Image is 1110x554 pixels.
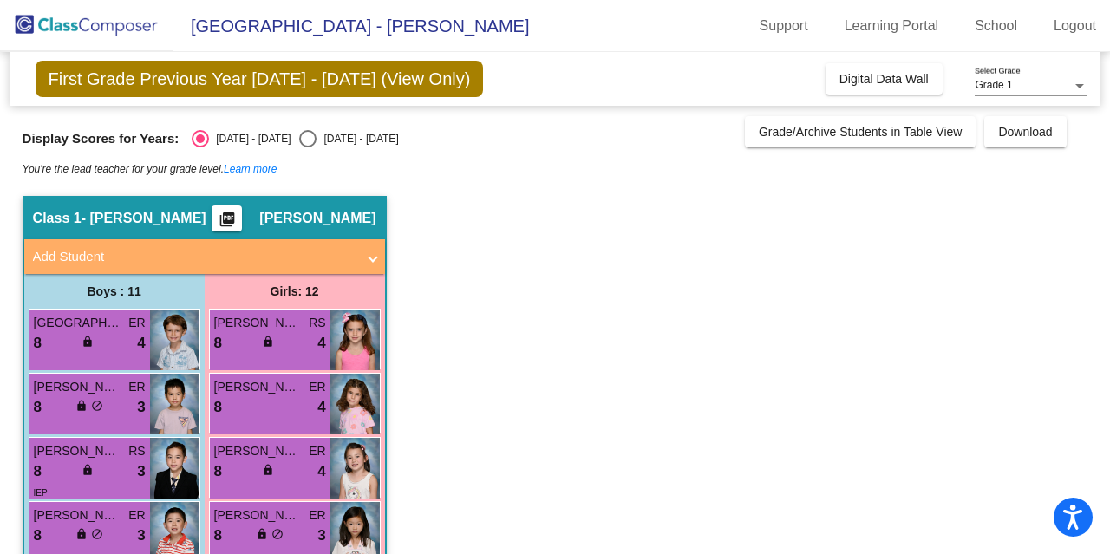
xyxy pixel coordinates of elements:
mat-icon: picture_as_pdf [217,211,238,235]
span: 8 [214,332,222,355]
span: ER [309,442,325,460]
span: [PERSON_NAME] [214,378,301,396]
span: 8 [34,525,42,547]
span: 8 [34,460,42,483]
div: Boys : 11 [24,274,205,309]
span: 3 [137,396,145,419]
span: ER [309,378,325,396]
span: Grade/Archive Students in Table View [759,125,963,139]
div: [DATE] - [DATE] [209,131,291,147]
span: 8 [214,525,222,547]
span: First Grade Previous Year [DATE] - [DATE] (View Only) [36,61,484,97]
span: lock [75,400,88,412]
span: Class 1 [33,210,82,227]
span: 4 [137,332,145,355]
mat-radio-group: Select an option [192,130,398,147]
span: IEP [34,488,48,498]
span: lock [262,464,274,476]
span: lock [75,528,88,540]
mat-panel-title: Add Student [33,247,356,267]
span: do_not_disturb_alt [91,400,103,412]
span: [GEOGRAPHIC_DATA] [34,314,121,332]
span: 8 [34,332,42,355]
button: Download [984,116,1066,147]
span: [PERSON_NAME] [214,506,301,525]
span: lock [262,336,274,348]
span: 8 [214,460,222,483]
i: You're the lead teacher for your grade level. [23,163,277,175]
span: ER [128,378,145,396]
span: do_not_disturb_alt [271,528,284,540]
span: ER [128,506,145,525]
span: ER [309,506,325,525]
span: lock [82,336,94,348]
button: Digital Data Wall [826,63,943,95]
span: 3 [137,460,145,483]
span: do_not_disturb_alt [91,528,103,540]
span: Grade 1 [975,79,1012,91]
span: [PERSON_NAME] [214,442,301,460]
span: ER [128,314,145,332]
div: Girls: 12 [205,274,385,309]
span: [PERSON_NAME] [PERSON_NAME] [34,378,121,396]
a: School [961,12,1031,40]
span: [PERSON_NAME] [214,314,301,332]
span: [PERSON_NAME] [34,506,121,525]
span: 3 [137,525,145,547]
span: 4 [317,332,325,355]
mat-expansion-panel-header: Add Student [24,239,385,274]
span: [GEOGRAPHIC_DATA] - [PERSON_NAME] [173,12,529,40]
span: - [PERSON_NAME] [82,210,206,227]
div: [DATE] - [DATE] [317,131,398,147]
span: 8 [214,396,222,419]
span: Download [998,125,1052,139]
span: 8 [34,396,42,419]
span: lock [82,464,94,476]
a: Learning Portal [831,12,953,40]
button: Print Students Details [212,205,242,231]
button: Grade/Archive Students in Table View [745,116,976,147]
span: 4 [317,396,325,419]
span: RS [128,442,145,460]
span: 3 [317,525,325,547]
span: [PERSON_NAME] [34,442,121,460]
span: 4 [317,460,325,483]
a: Learn more [224,163,277,175]
span: [PERSON_NAME] [259,210,375,227]
span: Display Scores for Years: [23,131,180,147]
a: Logout [1040,12,1110,40]
span: RS [309,314,325,332]
a: Support [746,12,822,40]
span: Digital Data Wall [839,72,929,86]
span: lock [256,528,268,540]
